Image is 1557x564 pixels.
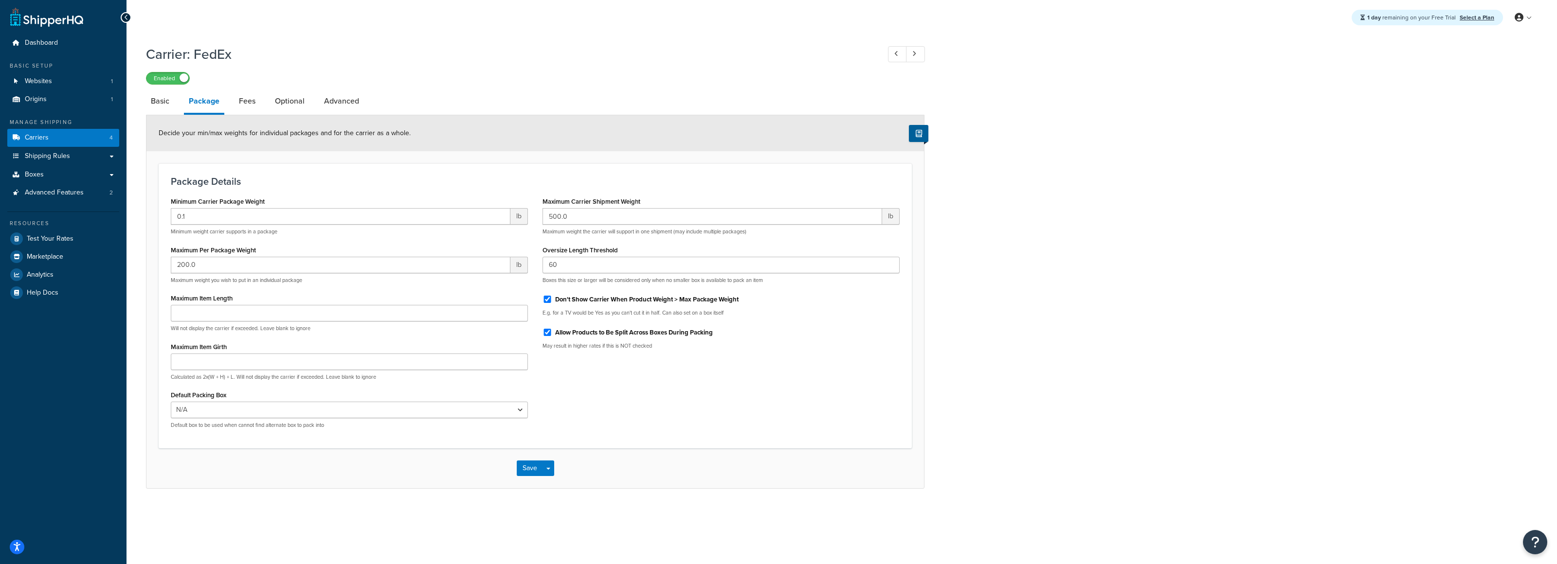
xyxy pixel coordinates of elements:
[555,328,713,337] label: Allow Products to Be Split Across Boxes During Packing
[25,171,44,179] span: Boxes
[234,89,260,113] a: Fees
[184,89,224,115] a: Package
[7,90,119,108] li: Origins
[1460,13,1494,22] a: Select a Plan
[27,235,73,243] span: Test Your Rates
[7,72,119,90] li: Websites
[270,89,309,113] a: Optional
[7,62,119,70] div: Basic Setup
[27,271,54,279] span: Analytics
[7,266,119,283] a: Analytics
[25,77,52,86] span: Websites
[543,247,618,254] label: Oversize Length Threshold
[7,184,119,202] li: Advanced Features
[510,208,528,225] span: lb
[27,289,58,297] span: Help Docs
[7,72,119,90] a: Websites1
[7,219,119,228] div: Resources
[319,89,364,113] a: Advanced
[7,34,119,52] a: Dashboard
[7,166,119,184] a: Boxes
[111,77,113,86] span: 1
[171,422,528,429] p: Default box to be used when cannot find alternate box to pack into
[146,45,870,64] h1: Carrier: FedEx
[1367,13,1381,22] strong: 1 day
[171,391,226,399] label: Default Packing Box
[27,253,63,261] span: Marketplace
[543,228,900,235] p: Maximum weight the carrier will support in one shipment (may include multiple packages)
[543,277,900,284] p: Boxes this size or larger will be considered only when no smaller box is available to pack an item
[543,342,900,350] p: May result in higher rates if this is NOT checked
[146,72,189,84] label: Enabled
[171,295,233,302] label: Maximum Item Length
[171,373,528,381] p: Calculated as 2x(W + H) + L. Will not display the carrier if exceeded. Leave blank to ignore
[25,39,58,47] span: Dashboard
[25,152,70,160] span: Shipping Rules
[543,198,640,205] label: Maximum Carrier Shipment Weight
[25,134,49,142] span: Carriers
[1367,13,1457,22] span: remaining on your Free Trial
[171,343,227,351] label: Maximum Item Girth
[906,46,925,62] a: Next Record
[882,208,900,225] span: lb
[171,325,528,332] p: Will not display the carrier if exceeded. Leave blank to ignore
[159,128,411,138] span: Decide your min/max weights for individual packages and for the carrier as a whole.
[909,125,928,142] button: Show Help Docs
[111,95,113,104] span: 1
[146,89,174,113] a: Basic
[25,95,47,104] span: Origins
[517,460,543,476] button: Save
[109,189,113,197] span: 2
[7,230,119,247] a: Test Your Rates
[7,129,119,147] li: Carriers
[171,228,528,235] p: Minimum weight carrier supports in a package
[7,118,119,126] div: Manage Shipping
[888,46,907,62] a: Previous Record
[555,295,739,304] label: Don't Show Carrier When Product Weight > Max Package Weight
[7,129,119,147] a: Carriers4
[7,147,119,165] a: Shipping Rules
[543,309,900,317] p: E.g. for a TV would be Yes as you can't cut it in half. Can also set on a box itself
[171,277,528,284] p: Maximum weight you wish to put in an individual package
[109,134,113,142] span: 4
[1523,530,1547,554] button: Open Resource Center
[171,247,256,254] label: Maximum Per Package Weight
[171,198,265,205] label: Minimum Carrier Package Weight
[7,248,119,265] a: Marketplace
[510,257,528,273] span: lb
[25,189,84,197] span: Advanced Features
[7,90,119,108] a: Origins1
[171,176,900,187] h3: Package Details
[7,284,119,301] a: Help Docs
[7,184,119,202] a: Advanced Features2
